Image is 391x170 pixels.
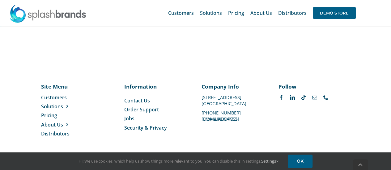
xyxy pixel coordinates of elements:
a: Pricing [41,112,83,119]
span: Solutions [200,10,222,15]
a: Order Support [124,106,190,113]
a: phone [323,95,328,100]
nav: Menu [41,94,83,137]
span: Customers [41,94,67,101]
a: DEMO STORE [313,3,356,23]
p: Information [124,83,190,90]
a: Pricing [228,3,244,23]
span: Order Support [124,106,159,113]
a: OK [288,155,312,168]
span: About Us [250,10,272,15]
a: Distributors [278,3,307,23]
span: Solutions [41,103,63,110]
span: Hi! We use cookies, which help us show things more relevant to you. You can disable this in setti... [79,158,278,164]
span: Distributors [278,10,307,15]
span: DEMO STORE [313,7,356,19]
a: About Us [41,121,83,128]
a: Solutions [41,103,83,110]
a: Settings [261,158,278,164]
a: linkedin [290,95,295,100]
nav: Main Menu Sticky [168,3,356,23]
span: Customers [168,10,194,15]
a: Contact Us [124,97,190,104]
p: Company Info [202,83,267,90]
span: Pricing [41,112,57,119]
span: About Us [41,121,63,128]
span: Distributors [41,130,70,137]
a: Customers [168,3,194,23]
span: Contact Us [124,97,150,104]
a: Customers [41,94,83,101]
nav: Menu [124,97,190,131]
p: Follow [279,83,344,90]
span: Security & Privacy [124,124,167,131]
img: SplashBrands.com Logo [9,4,87,23]
p: Site Menu [41,83,83,90]
a: Distributors [41,130,83,137]
span: Pricing [228,10,244,15]
a: facebook [279,95,284,100]
a: Jobs [124,115,190,122]
a: mail [312,95,317,100]
a: Security & Privacy [124,124,190,131]
a: tiktok [301,95,306,100]
span: Jobs [124,115,134,122]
